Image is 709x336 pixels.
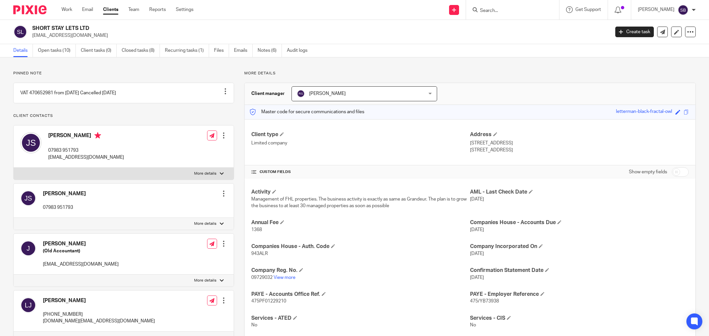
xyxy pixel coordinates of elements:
h4: [PERSON_NAME] [48,132,124,140]
p: More details [194,221,216,226]
span: 475PF01229210 [251,299,286,303]
span: [PERSON_NAME] [309,91,346,96]
p: More details [194,171,216,176]
h4: Activity [251,189,470,196]
a: Audit logs [287,44,312,57]
label: Show empty fields [629,169,667,175]
span: [DATE] [470,251,484,256]
a: Open tasks (10) [38,44,76,57]
h4: [PERSON_NAME] [43,190,86,197]
h4: Client type [251,131,470,138]
h4: Confirmation Statement Date [470,267,689,274]
span: 475/YB73938 [470,299,499,303]
p: More details [244,71,696,76]
span: [DATE] [470,197,484,202]
p: [EMAIL_ADDRESS][DOMAIN_NAME] [32,32,605,39]
p: [EMAIL_ADDRESS][DOMAIN_NAME] [43,261,119,268]
h4: Company Reg. No. [251,267,470,274]
p: [STREET_ADDRESS] [470,140,689,146]
img: svg%3E [20,190,36,206]
span: [DATE] [470,275,484,280]
img: svg%3E [20,240,36,256]
h4: [PERSON_NAME] [43,297,155,304]
h4: PAYE - Accounts Office Ref. [251,291,470,298]
p: More details [194,278,216,283]
span: 09729032 [251,275,273,280]
span: Get Support [575,7,601,12]
p: 07983 951793 [48,147,124,154]
a: Email [82,6,93,13]
img: svg%3E [20,132,42,153]
p: [EMAIL_ADDRESS][DOMAIN_NAME] [48,154,124,161]
a: Recurring tasks (1) [165,44,209,57]
h4: Address [470,131,689,138]
a: Details [13,44,33,57]
img: svg%3E [297,90,305,98]
p: Limited company [251,140,470,146]
p: [PERSON_NAME] [638,6,674,13]
span: Management of FHL properties. The business activity is exactly as same as Grandeur. The plan is t... [251,197,467,208]
h4: CUSTOM FIELDS [251,169,470,175]
a: Emails [234,44,253,57]
p: 07983 951793 [43,204,86,211]
input: Search [479,8,539,14]
a: Reports [149,6,166,13]
h4: Companies House - Accounts Due [470,219,689,226]
p: Master code for secure communications and files [250,109,364,115]
span: No [470,323,476,327]
h5: (Old Accountant) [43,248,119,254]
a: Files [214,44,229,57]
a: Work [61,6,72,13]
a: Settings [176,6,193,13]
span: No [251,323,257,327]
h4: Company Incorporated On [470,243,689,250]
a: Client tasks (0) [81,44,117,57]
h4: Companies House - Auth. Code [251,243,470,250]
h4: Services - ATED [251,315,470,322]
h4: [PERSON_NAME] [43,240,119,247]
img: Pixie [13,5,47,14]
h4: AML - Last Check Date [470,189,689,196]
img: svg%3E [20,297,36,313]
a: Notes (6) [258,44,282,57]
h2: SHORT STAY LETS LTD [32,25,491,32]
img: svg%3E [678,5,688,15]
h4: Annual Fee [251,219,470,226]
p: Pinned note [13,71,234,76]
a: Team [128,6,139,13]
div: letterman-black-fractal-owl [616,108,672,116]
a: Create task [615,27,654,37]
h3: Client manager [251,90,285,97]
p: [STREET_ADDRESS] [470,147,689,153]
a: Clients [103,6,118,13]
a: Closed tasks (8) [122,44,160,57]
img: svg%3E [13,25,27,39]
p: Client contacts [13,113,234,119]
p: [PHONE_NUMBER] [43,311,155,318]
p: [DOMAIN_NAME][EMAIL_ADDRESS][DOMAIN_NAME] [43,318,155,324]
h4: Services - CIS [470,315,689,322]
a: View more [274,275,295,280]
span: 1368 [251,227,262,232]
i: Primary [94,132,101,139]
span: 943ALR [251,251,268,256]
span: [DATE] [470,227,484,232]
h4: PAYE - Employer Reference [470,291,689,298]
